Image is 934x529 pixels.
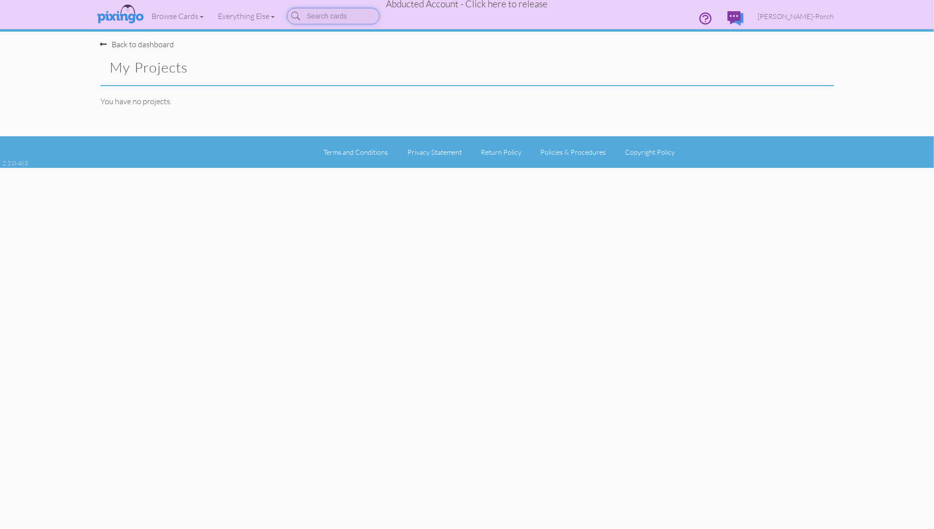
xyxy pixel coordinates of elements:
[751,4,841,29] a: [PERSON_NAME]-Porch
[758,12,834,20] span: [PERSON_NAME]-Porch
[407,148,462,156] a: Privacy Statement
[625,148,675,156] a: Copyright Policy
[100,39,174,49] a: Back to dashboard
[95,2,146,27] img: pixingo logo
[211,4,282,28] a: Everything Else
[727,11,743,26] img: comments.svg
[481,148,521,156] a: Return Policy
[324,148,388,156] a: Terms and Conditions
[145,4,211,28] a: Browse Cards
[287,8,380,24] input: Search cards
[101,96,841,107] p: You have no projects.
[2,159,28,167] div: 2.2.0-463
[110,60,450,75] h2: My Projects
[541,148,606,156] a: Policies & Procedures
